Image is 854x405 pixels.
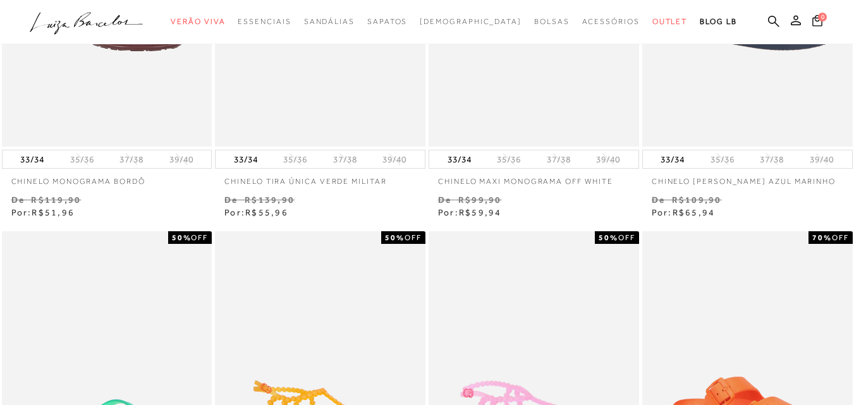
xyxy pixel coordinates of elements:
[166,154,197,166] button: 39/40
[385,233,405,242] strong: 50%
[171,17,225,26] span: Verão Viva
[582,17,640,26] span: Acessórios
[444,150,475,168] button: 33/34
[171,10,225,33] a: categoryNavScreenReaderText
[599,233,618,242] strong: 50%
[459,207,502,217] span: R$59,94
[420,17,522,26] span: [DEMOGRAPHIC_DATA]
[806,154,838,166] button: 39/40
[329,154,361,166] button: 37/38
[543,154,575,166] button: 37/38
[224,207,288,217] span: Por:
[493,154,525,166] button: 35/36
[32,207,75,217] span: R$51,96
[367,17,407,26] span: Sapatos
[304,10,355,33] a: categoryNavScreenReaderText
[429,169,639,187] a: CHINELO MAXI MONOGRAMA OFF WHITE
[11,207,75,217] span: Por:
[2,169,212,187] a: CHINELO MONOGRAMA BORDÔ
[592,154,624,166] button: 39/40
[458,195,502,205] small: R$99,90
[700,17,736,26] span: BLOG LB
[16,150,48,168] button: 33/34
[707,154,738,166] button: 35/36
[582,10,640,33] a: categoryNavScreenReaderText
[832,233,849,242] span: OFF
[642,169,853,187] a: CHINELO [PERSON_NAME] AZUL MARINHO
[224,195,238,205] small: De
[367,10,407,33] a: categoryNavScreenReaderText
[756,154,788,166] button: 37/38
[379,154,410,166] button: 39/40
[172,233,192,242] strong: 50%
[812,233,832,242] strong: 70%
[191,233,208,242] span: OFF
[808,14,826,31] button: 0
[11,195,25,205] small: De
[66,154,98,166] button: 35/36
[438,207,502,217] span: Por:
[652,207,716,217] span: Por:
[652,17,688,26] span: Outlet
[245,195,295,205] small: R$139,90
[652,10,688,33] a: categoryNavScreenReaderText
[618,233,635,242] span: OFF
[818,13,827,21] span: 0
[279,154,311,166] button: 35/36
[673,207,716,217] span: R$65,94
[245,207,288,217] span: R$55,96
[534,10,570,33] a: categoryNavScreenReaderText
[700,10,736,33] a: BLOG LB
[116,154,147,166] button: 37/38
[438,195,451,205] small: De
[238,10,291,33] a: categoryNavScreenReaderText
[31,195,81,205] small: R$119,90
[238,17,291,26] span: Essenciais
[652,195,665,205] small: De
[672,195,722,205] small: R$109,90
[405,233,422,242] span: OFF
[215,169,425,187] a: CHINELO TIRA ÚNICA VERDE MILITAR
[657,150,688,168] button: 33/34
[304,17,355,26] span: Sandálias
[534,17,570,26] span: Bolsas
[420,10,522,33] a: noSubCategoriesText
[230,150,262,168] button: 33/34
